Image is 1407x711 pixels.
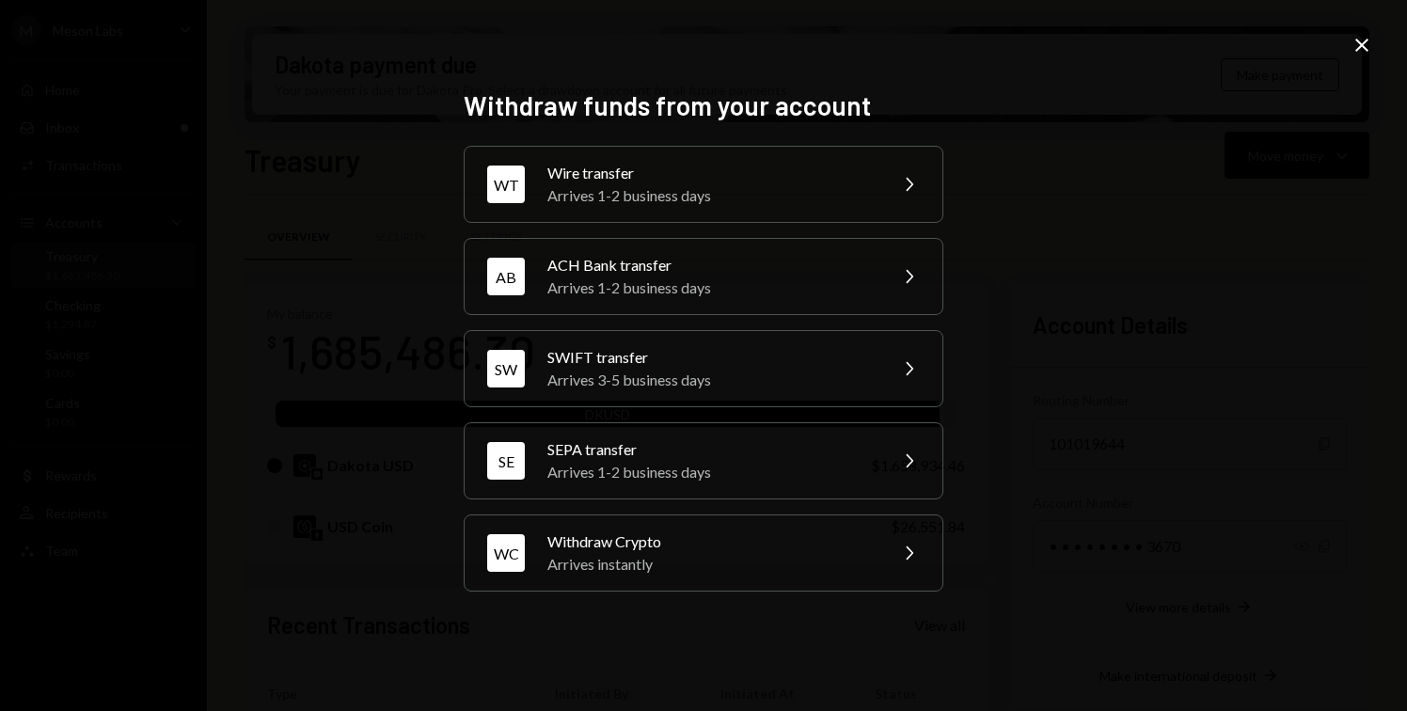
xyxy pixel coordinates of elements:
[464,146,943,223] button: WTWire transferArrives 1-2 business days
[547,369,875,391] div: Arrives 3-5 business days
[464,422,943,499] button: SESEPA transferArrives 1-2 business days
[547,162,875,184] div: Wire transfer
[464,330,943,407] button: SWSWIFT transferArrives 3-5 business days
[487,442,525,480] div: SE
[464,514,943,592] button: WCWithdraw CryptoArrives instantly
[464,87,943,124] h2: Withdraw funds from your account
[547,346,875,369] div: SWIFT transfer
[464,238,943,315] button: ABACH Bank transferArrives 1-2 business days
[487,258,525,295] div: AB
[487,350,525,387] div: SW
[487,534,525,572] div: WC
[547,530,875,553] div: Withdraw Crypto
[547,553,875,576] div: Arrives instantly
[487,166,525,203] div: WT
[547,276,875,299] div: Arrives 1-2 business days
[547,184,875,207] div: Arrives 1-2 business days
[547,254,875,276] div: ACH Bank transfer
[547,438,875,461] div: SEPA transfer
[547,461,875,483] div: Arrives 1-2 business days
